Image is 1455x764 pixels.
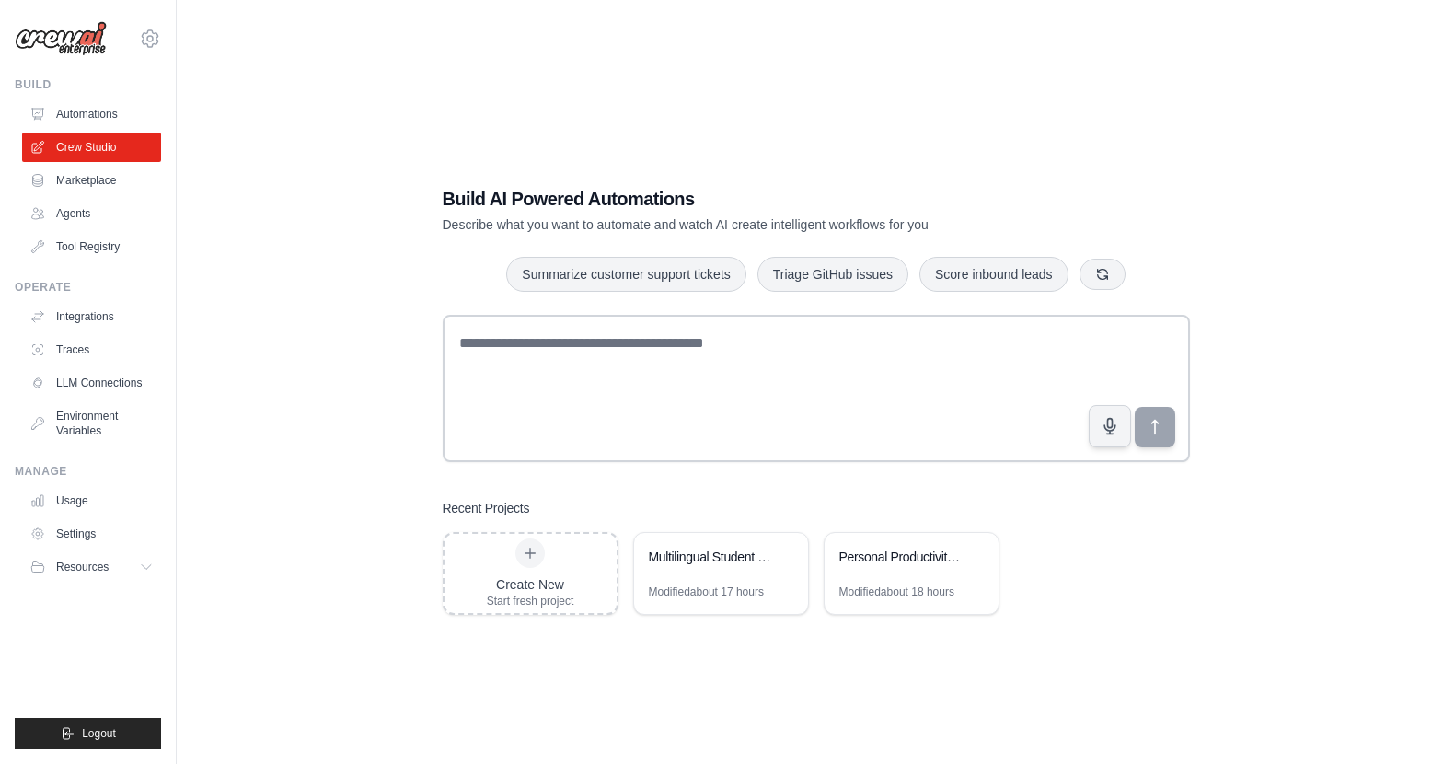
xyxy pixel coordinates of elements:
[487,575,574,594] div: Create New
[443,186,1061,212] h1: Build AI Powered Automations
[22,486,161,515] a: Usage
[15,464,161,479] div: Manage
[649,548,775,566] div: Multilingual Student Support Chatbot
[22,99,161,129] a: Automations
[22,519,161,549] a: Settings
[649,585,764,599] div: Modified about 17 hours
[757,257,908,292] button: Triage GitHub issues
[15,21,107,56] img: Logo
[82,726,116,741] span: Logout
[1080,259,1126,290] button: Get new suggestions
[22,401,161,446] a: Environment Variables
[22,166,161,195] a: Marketplace
[839,548,965,566] div: Personal Productivity Manager
[15,77,161,92] div: Build
[443,215,1061,234] p: Describe what you want to automate and watch AI create intelligent workflows for you
[56,560,109,574] span: Resources
[487,594,574,608] div: Start fresh project
[22,133,161,162] a: Crew Studio
[1089,405,1131,447] button: Click to speak your automation idea
[22,302,161,331] a: Integrations
[919,257,1068,292] button: Score inbound leads
[22,232,161,261] a: Tool Registry
[506,257,745,292] button: Summarize customer support tickets
[22,335,161,365] a: Traces
[839,585,954,599] div: Modified about 18 hours
[15,280,161,295] div: Operate
[15,718,161,749] button: Logout
[22,552,161,582] button: Resources
[443,499,530,517] h3: Recent Projects
[22,199,161,228] a: Agents
[22,368,161,398] a: LLM Connections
